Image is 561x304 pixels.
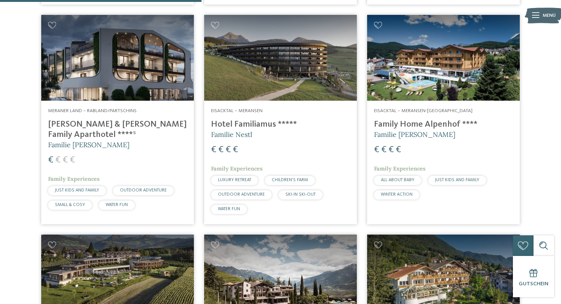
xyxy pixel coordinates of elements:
[513,256,554,297] a: Gutschein
[48,108,137,113] span: Meraner Land – Rabland/Partschins
[204,15,357,101] img: Familienhotels gesucht? Hier findet ihr die besten!
[218,178,251,182] span: LUXURY RETREAT
[396,145,401,154] span: €
[211,130,252,139] span: Familie Nestl
[218,145,224,154] span: €
[381,178,414,182] span: ALL ABOUT BABY
[48,119,187,140] h4: [PERSON_NAME] & [PERSON_NAME] Family Aparthotel ****ˢ
[374,119,513,130] h4: Family Home Alpenhof ****
[367,15,520,101] img: Family Home Alpenhof ****
[374,108,472,113] span: Eisacktal – Meransen-[GEOGRAPHIC_DATA]
[70,156,75,165] span: €
[55,188,99,193] span: JUST KIDS AND FAMILY
[204,15,357,224] a: Familienhotels gesucht? Hier findet ihr die besten! Eisacktal – Meransen Hotel Familiamus ***** F...
[381,192,413,197] span: WINTER ACTION
[226,145,231,154] span: €
[48,156,53,165] span: €
[374,130,455,139] span: Familie [PERSON_NAME]
[389,145,394,154] span: €
[272,178,308,182] span: CHILDREN’S FARM
[48,175,100,182] span: Family Experiences
[41,15,194,224] a: Familienhotels gesucht? Hier findet ihr die besten! Meraner Land – Rabland/Partschins [PERSON_NAM...
[285,192,316,197] span: SKI-IN SKI-OUT
[374,145,379,154] span: €
[519,281,548,286] span: Gutschein
[218,207,240,211] span: WATER FUN
[233,145,238,154] span: €
[218,192,265,197] span: OUTDOOR ADVENTURE
[120,188,167,193] span: OUTDOOR ADVENTURE
[381,145,387,154] span: €
[211,108,263,113] span: Eisacktal – Meransen
[41,15,194,101] img: Familienhotels gesucht? Hier findet ihr die besten!
[106,203,128,207] span: WATER FUN
[374,165,426,172] span: Family Experiences
[435,178,479,182] span: JUST KIDS AND FAMILY
[48,140,129,149] span: Familie [PERSON_NAME]
[55,203,85,207] span: SMALL & COSY
[63,156,68,165] span: €
[211,145,216,154] span: €
[55,156,61,165] span: €
[211,165,263,172] span: Family Experiences
[367,15,520,224] a: Familienhotels gesucht? Hier findet ihr die besten! Eisacktal – Meransen-[GEOGRAPHIC_DATA] Family...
